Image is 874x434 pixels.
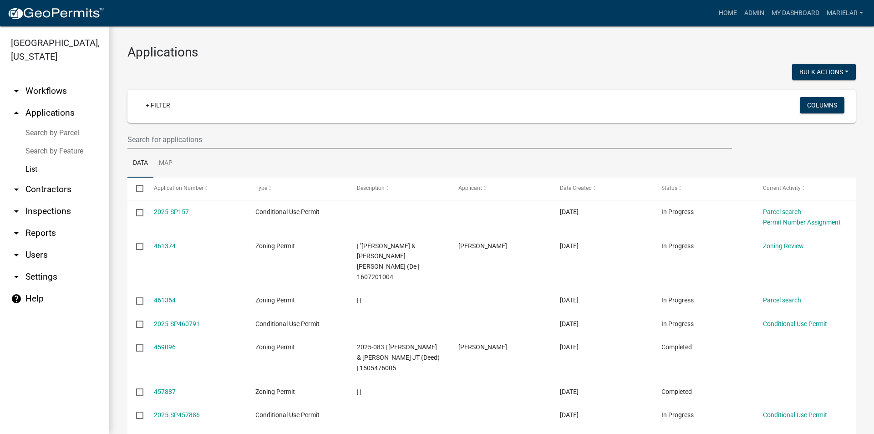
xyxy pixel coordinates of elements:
span: Applicant [458,185,482,191]
span: 08/08/2025 [560,242,579,250]
span: Zoning Permit [255,343,295,351]
span: Zoning Permit [255,296,295,304]
span: 08/11/2025 [560,208,579,215]
a: marielar [823,5,867,22]
a: Data [127,149,153,178]
span: In Progress [661,320,694,327]
a: Conditional Use Permit [763,320,827,327]
h3: Applications [127,45,856,60]
span: 07/31/2025 [560,388,579,395]
i: arrow_drop_down [11,228,22,239]
datatable-header-cell: Type [246,178,348,199]
datatable-header-cell: Application Number [145,178,246,199]
a: Parcel search [763,296,801,304]
a: 459096 [154,343,176,351]
span: 08/07/2025 [560,320,579,327]
a: 2025-SP460791 [154,320,200,327]
span: In Progress [661,208,694,215]
span: Date Created [560,185,592,191]
span: Jim Vonk [458,343,507,351]
span: 2025-083 | VONK, JAMES E. & ERICA L. JT (Deed) | 1505476005 [357,343,440,372]
datatable-header-cell: Select [127,178,145,199]
a: Permit Number Assignment [763,219,841,226]
span: Description [357,185,385,191]
i: arrow_drop_down [11,184,22,195]
datatable-header-cell: Current Activity [754,178,856,199]
a: + Filter [138,97,178,113]
a: Map [153,149,178,178]
span: | | [357,296,361,304]
span: Wendell Van beek [458,242,507,250]
span: Zoning Permit [255,242,295,250]
a: My Dashboard [768,5,823,22]
span: In Progress [661,242,694,250]
span: Completed [661,388,692,395]
i: arrow_drop_down [11,250,22,260]
a: Conditional Use Permit [763,411,827,419]
span: 07/31/2025 [560,411,579,419]
a: 2025-SP157 [154,208,189,215]
a: Home [715,5,741,22]
button: Bulk Actions [792,64,856,80]
i: arrow_drop_down [11,271,22,282]
span: Completed [661,343,692,351]
a: Admin [741,5,768,22]
input: Search for applications [127,130,732,149]
a: Zoning Review [763,242,804,250]
span: Zoning Permit [255,388,295,395]
button: Columns [800,97,844,113]
i: help [11,293,22,304]
i: arrow_drop_down [11,206,22,217]
span: Application Number [154,185,203,191]
datatable-header-cell: Applicant [450,178,551,199]
span: Type [255,185,267,191]
span: 08/08/2025 [560,296,579,304]
i: arrow_drop_up [11,107,22,118]
span: In Progress [661,296,694,304]
span: Conditional Use Permit [255,411,320,419]
span: Conditional Use Permit [255,320,320,327]
span: Conditional Use Permit [255,208,320,215]
a: 461374 [154,242,176,250]
i: arrow_drop_down [11,86,22,97]
span: Current Activity [763,185,801,191]
a: Parcel search [763,208,801,215]
a: 2025-SP457886 [154,411,200,419]
a: 461364 [154,296,176,304]
span: In Progress [661,411,694,419]
span: | | [357,388,361,395]
datatable-header-cell: Description [348,178,450,199]
a: 457887 [154,388,176,395]
span: Status [661,185,677,191]
datatable-header-cell: Date Created [551,178,653,199]
datatable-header-cell: Status [653,178,754,199]
span: 08/04/2025 [560,343,579,351]
span: | "BEEK, WENDELL D. & MOLLY M. VAN JT (De | 1607201004 [357,242,419,281]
